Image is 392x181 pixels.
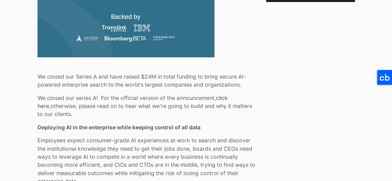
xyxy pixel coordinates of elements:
[37,95,228,109] a: click here,
[37,94,259,119] p: We closed our series A! For the official version of the announcement, otherwise, please read on t...
[361,151,392,181] iframe: Chat Widget
[37,73,259,89] p: We closed our Series A and have raised $24M in total funding to bring secure AI-powered enterpris...
[37,124,200,131] strong: Deploying AI in the enterprise while keeping control of all data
